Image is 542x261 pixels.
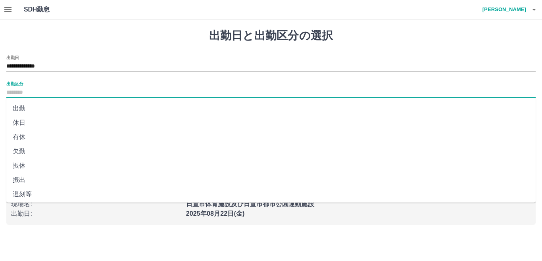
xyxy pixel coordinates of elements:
[6,173,536,187] li: 振出
[6,187,536,201] li: 遅刻等
[6,130,536,144] li: 有休
[6,81,23,87] label: 出勤区分
[6,29,536,43] h1: 出勤日と出勤区分の選択
[11,209,181,218] p: 出勤日 :
[6,201,536,216] li: 休業
[6,101,536,116] li: 出勤
[6,159,536,173] li: 振休
[6,54,19,60] label: 出勤日
[6,116,536,130] li: 休日
[6,144,536,159] li: 欠勤
[186,210,245,217] b: 2025年08月22日(金)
